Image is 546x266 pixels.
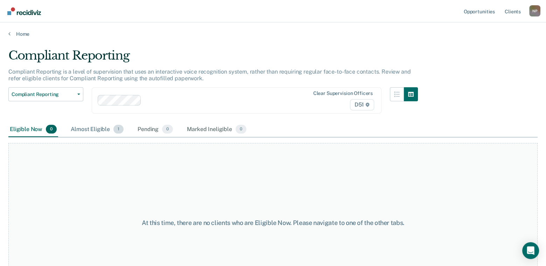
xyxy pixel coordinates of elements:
div: At this time, there are no clients who are Eligible Now. Please navigate to one of the other tabs. [141,219,405,227]
img: Recidiviz [7,7,41,15]
span: Compliant Reporting [12,91,75,97]
div: Almost Eligible1 [69,122,125,137]
div: Clear supervision officers [313,90,373,96]
span: 0 [236,125,246,134]
span: 0 [162,125,173,134]
span: D51 [350,99,374,110]
button: Compliant Reporting [8,87,83,101]
button: Profile dropdown button [529,5,540,16]
div: Compliant Reporting [8,48,418,68]
p: Compliant Reporting is a level of supervision that uses an interactive voice recognition system, ... [8,68,411,82]
div: Pending0 [136,122,174,137]
div: Open Intercom Messenger [522,242,539,259]
div: Eligible Now0 [8,122,58,137]
span: 1 [113,125,124,134]
a: Home [8,31,538,37]
div: Marked Ineligible0 [185,122,248,137]
div: N P [529,5,540,16]
span: 0 [46,125,57,134]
